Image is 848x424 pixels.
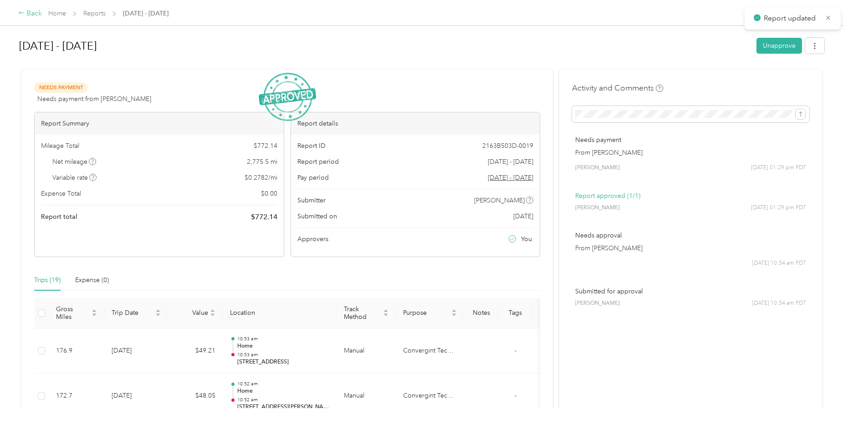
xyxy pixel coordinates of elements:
[123,9,169,18] span: [DATE] - [DATE]
[474,196,525,205] span: [PERSON_NAME]
[575,164,620,172] span: [PERSON_NAME]
[49,328,104,374] td: 176.9
[37,94,151,104] span: Needs payment from [PERSON_NAME]
[210,308,215,313] span: caret-up
[237,336,329,342] p: 10:53 am
[237,342,329,350] p: Home
[49,298,104,328] th: Gross Miles
[488,173,533,182] span: Go to pay period
[41,189,81,198] span: Expense Total
[48,10,66,17] a: Home
[297,234,328,244] span: Approvers
[41,141,79,151] span: Mileage Total
[396,374,464,419] td: Convergint Technologies
[155,308,161,313] span: caret-up
[18,8,42,19] div: Back
[104,298,168,328] th: Trip Date
[155,312,161,318] span: caret-down
[210,312,215,318] span: caret-down
[112,309,153,317] span: Trip Date
[575,148,806,157] p: From [PERSON_NAME]
[34,275,61,285] div: Trips (19)
[291,112,540,135] div: Report details
[56,305,90,321] span: Gross Miles
[521,234,532,244] span: You
[297,196,326,205] span: Submitter
[451,308,457,313] span: caret-up
[337,298,396,328] th: Track Method
[251,212,277,222] span: $ 772.14
[498,298,532,328] th: Tags
[49,374,104,419] td: 172.7
[35,112,284,135] div: Report Summary
[261,189,277,198] span: $ 0.00
[41,212,77,222] span: Report total
[488,157,533,167] span: [DATE] - [DATE]
[344,305,381,321] span: Track Method
[575,231,806,240] p: Needs approval
[575,204,620,212] span: [PERSON_NAME]
[83,10,106,17] a: Reports
[575,135,806,145] p: Needs payment
[575,191,806,201] p: Report approved (1/1)
[259,73,316,121] img: ApprovedStamp
[237,387,329,395] p: Home
[237,352,329,358] p: 10:53 am
[92,308,97,313] span: caret-up
[168,374,223,419] td: $48.05
[575,287,806,296] p: Submitted for approval
[175,309,208,317] span: Value
[337,328,396,374] td: Manual
[515,347,516,354] span: -
[752,259,806,268] span: [DATE] 10:54 am PDT
[751,204,806,212] span: [DATE] 01:29 pm PDT
[482,141,533,151] span: 2163B503D-0019
[383,312,388,318] span: caret-down
[34,82,88,93] span: Needs Payment
[297,141,326,151] span: Report ID
[254,141,277,151] span: $ 772.14
[575,299,620,308] span: [PERSON_NAME]
[297,157,339,167] span: Report period
[751,164,806,172] span: [DATE] 01:29 pm PDT
[104,328,168,374] td: [DATE]
[245,173,277,182] span: $ 0.2782 / mi
[575,243,806,253] p: From [PERSON_NAME]
[403,309,450,317] span: Purpose
[337,374,396,419] td: Manual
[764,13,818,24] p: Report updated
[297,212,337,221] span: Submitted on
[513,212,533,221] span: [DATE]
[383,308,388,313] span: caret-up
[19,35,750,57] h1: Aug 1 - 31, 2025
[247,157,277,167] span: 2,775.5 mi
[237,381,329,387] p: 10:52 am
[297,173,329,182] span: Pay period
[237,397,329,403] p: 10:52 am
[572,82,663,94] h4: Activity and Comments
[168,298,223,328] th: Value
[752,299,806,308] span: [DATE] 10:54 am PDT
[52,173,97,182] span: Variable rate
[515,392,516,399] span: -
[237,358,329,366] p: [STREET_ADDRESS]
[237,403,329,411] p: [STREET_ADDRESS][PERSON_NAME]
[168,328,223,374] td: $49.21
[223,298,337,328] th: Location
[464,298,498,328] th: Notes
[92,312,97,318] span: caret-down
[104,374,168,419] td: [DATE]
[756,38,802,54] button: Unapprove
[75,275,109,285] div: Expense (0)
[797,373,848,424] iframe: Everlance-gr Chat Button Frame
[451,312,457,318] span: caret-down
[396,328,464,374] td: Convergint Technologies
[52,157,97,167] span: Net mileage
[396,298,464,328] th: Purpose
